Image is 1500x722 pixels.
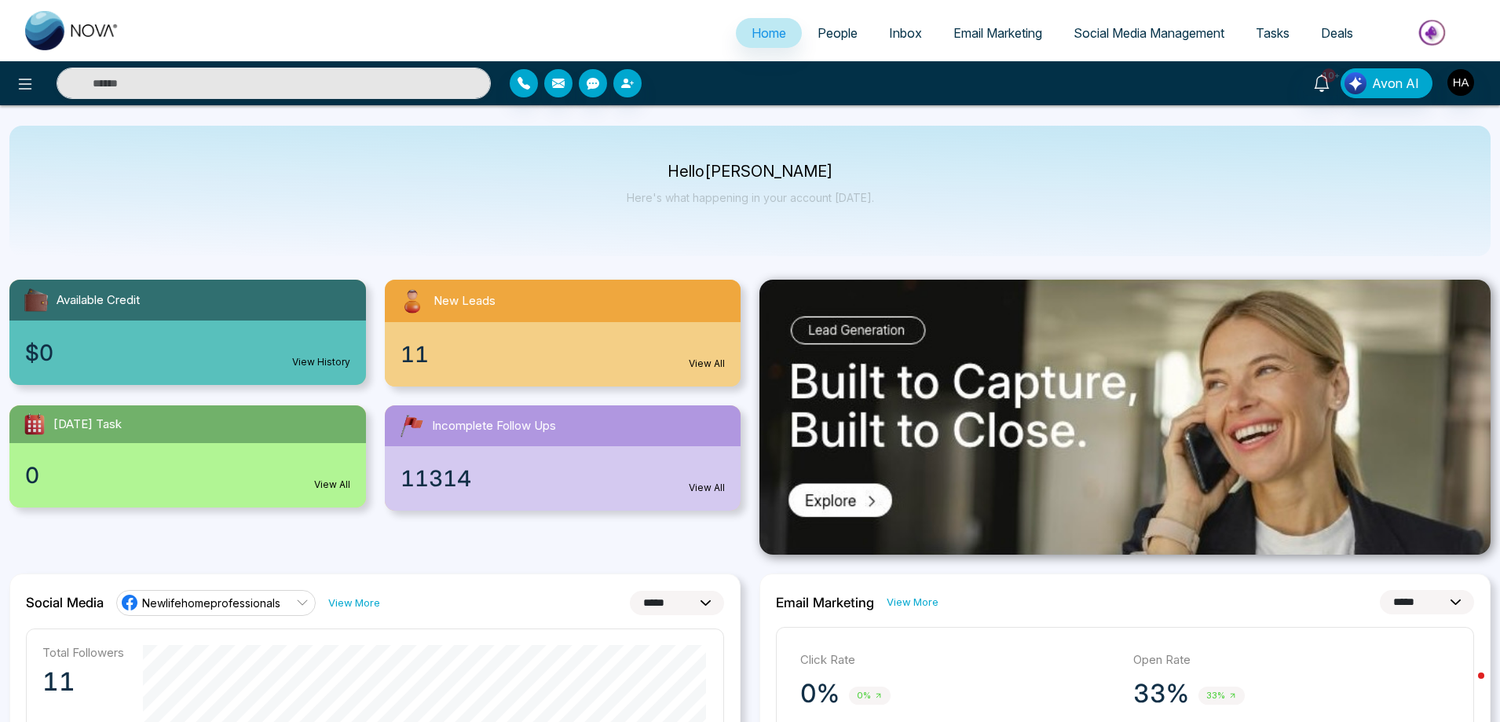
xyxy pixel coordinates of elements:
[25,336,53,369] span: $0
[142,596,280,610] span: Newlifehomeprofessionals
[25,459,39,492] span: 0
[800,678,840,709] p: 0%
[1198,687,1245,705] span: 33%
[401,462,471,495] span: 11314
[22,412,47,437] img: todayTask.svg
[328,596,380,610] a: View More
[25,11,119,50] img: Nova CRM Logo
[873,18,938,48] a: Inbox
[397,286,427,316] img: newLeads.svg
[849,687,891,705] span: 0%
[42,666,124,698] p: 11
[938,18,1058,48] a: Email Marketing
[1133,678,1189,709] p: 33%
[1303,68,1341,96] a: 10+
[22,286,50,314] img: availableCredit.svg
[776,595,874,610] h2: Email Marketing
[889,25,922,41] span: Inbox
[26,595,104,610] h2: Social Media
[292,355,350,369] a: View History
[1372,74,1419,93] span: Avon AI
[57,291,140,310] span: Available Credit
[1133,651,1451,669] p: Open Rate
[397,412,426,440] img: followUps.svg
[689,481,725,495] a: View All
[1305,18,1369,48] a: Deals
[1074,25,1224,41] span: Social Media Management
[434,292,496,310] span: New Leads
[627,191,874,204] p: Here's what happening in your account [DATE].
[53,416,122,434] span: [DATE] Task
[1447,69,1474,96] img: User Avatar
[1321,25,1353,41] span: Deals
[401,338,429,371] span: 11
[314,478,350,492] a: View All
[736,18,802,48] a: Home
[1345,72,1366,94] img: Lead Flow
[1240,18,1305,48] a: Tasks
[627,165,874,178] p: Hello [PERSON_NAME]
[375,405,751,511] a: Incomplete Follow Ups11314View All
[759,280,1491,555] img: .
[1377,15,1491,50] img: Market-place.gif
[1322,68,1336,82] span: 10+
[1341,68,1432,98] button: Avon AI
[375,280,751,387] a: New Leads11View All
[800,651,1118,669] p: Click Rate
[752,25,786,41] span: Home
[887,595,938,610] a: View More
[1058,18,1240,48] a: Social Media Management
[1256,25,1290,41] span: Tasks
[689,357,725,371] a: View All
[802,18,873,48] a: People
[42,645,124,660] p: Total Followers
[818,25,858,41] span: People
[432,417,556,435] span: Incomplete Follow Ups
[1447,669,1484,706] iframe: Intercom live chat
[953,25,1042,41] span: Email Marketing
